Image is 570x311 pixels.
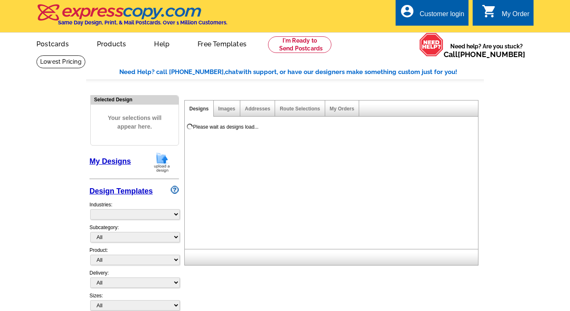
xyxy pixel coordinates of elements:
[23,33,82,53] a: Postcards
[400,9,464,19] a: account_circle Customer login
[189,106,209,112] a: Designs
[89,157,131,165] a: My Designs
[89,246,179,269] div: Product:
[218,106,235,112] a: Images
[400,4,415,19] i: account_circle
[89,197,179,224] div: Industries:
[151,152,173,173] img: upload-design
[91,96,179,103] div: Selected Design
[482,9,529,19] a: shopping_cart My Order
[36,10,227,26] a: Same Day Design, Print, & Mail Postcards. Over 1 Million Customers.
[444,42,529,59] span: Need help? Are you stuck?
[245,106,270,112] a: Addresses
[502,10,529,22] div: My Order
[444,50,525,59] span: Call
[171,186,179,194] img: design-wizard-help-icon.png
[193,123,258,131] div: Please wait as designs load...
[420,10,464,22] div: Customer login
[89,224,179,246] div: Subcategory:
[119,67,484,77] div: Need Help? call [PHONE_NUMBER], with support, or have our designers make something custom just fo...
[84,33,140,53] a: Products
[458,50,525,59] a: [PHONE_NUMBER]
[280,106,320,112] a: Route Selections
[97,105,172,139] span: Your selections will appear here.
[482,4,497,19] i: shopping_cart
[186,123,193,130] img: loading...
[419,33,444,57] img: help
[58,19,227,26] h4: Same Day Design, Print, & Mail Postcards. Over 1 Million Customers.
[89,187,153,195] a: Design Templates
[330,106,354,112] a: My Orders
[141,33,183,53] a: Help
[89,269,179,292] div: Delivery:
[225,68,238,76] span: chat
[184,33,260,53] a: Free Templates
